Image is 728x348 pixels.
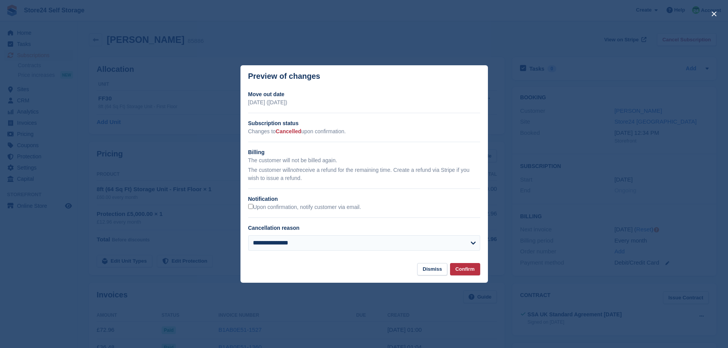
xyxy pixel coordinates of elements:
span: Cancelled [276,128,301,134]
p: Changes to upon confirmation. [248,127,480,136]
em: not [290,167,297,173]
button: Confirm [450,263,480,276]
h2: Subscription status [248,119,480,127]
h2: Notification [248,195,480,203]
button: Dismiss [417,263,447,276]
label: Upon confirmation, notify customer via email. [248,204,361,211]
h2: Move out date [248,90,480,98]
h2: Billing [248,148,480,156]
input: Upon confirmation, notify customer via email. [248,204,253,209]
p: [DATE] ([DATE]) [248,98,480,107]
label: Cancellation reason [248,225,300,231]
p: The customer will not be billed again. [248,156,480,165]
p: The customer will receive a refund for the remaining time. Create a refund via Stripe if you wish... [248,166,480,182]
p: Preview of changes [248,72,321,81]
button: close [708,8,720,20]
